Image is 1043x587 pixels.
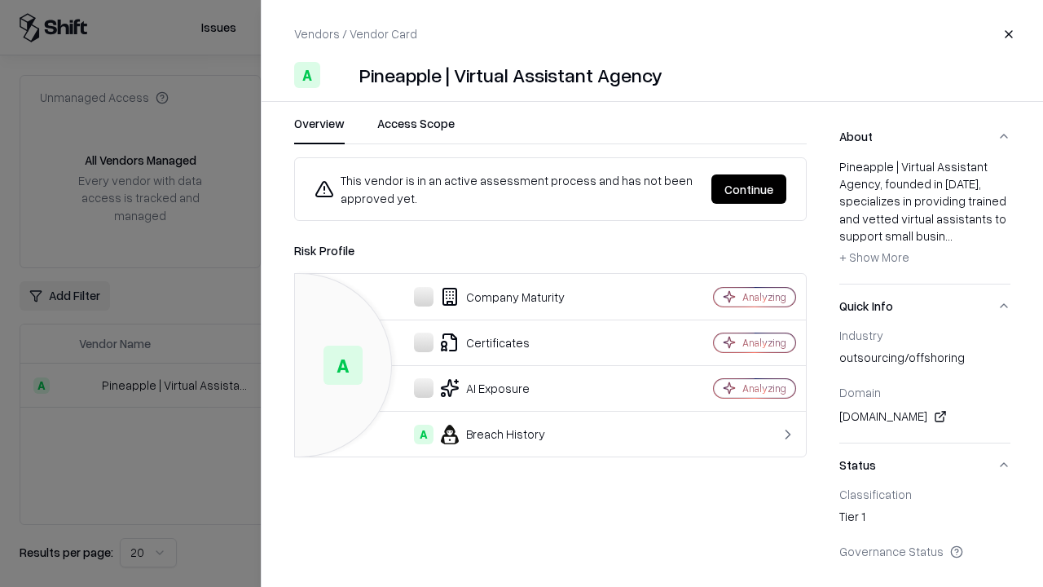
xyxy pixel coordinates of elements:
button: Status [839,444,1010,487]
div: [DOMAIN_NAME] [839,407,1010,426]
div: Company Maturity [308,287,657,307]
div: Analyzing [742,290,786,304]
div: Pineapple | Virtual Assistant Agency, founded in [DATE], specializes in providing trained and vet... [839,158,1010,271]
span: + Show More [839,249,909,264]
div: Pineapple | Virtual Assistant Agency [359,62,662,88]
div: Domain [839,385,1010,399]
div: Quick Info [839,328,1010,443]
p: Vendors / Vendor Card [294,25,417,42]
div: A [294,62,320,88]
div: outsourcing/offshoring [839,349,1010,372]
button: Quick Info [839,285,1010,328]
div: A [323,346,363,385]
div: Analyzing [742,336,786,350]
span: ... [945,228,953,243]
div: Certificates [308,333,657,352]
button: About [839,115,1010,158]
button: Overview [294,115,345,144]
div: About [839,158,1010,284]
div: This vendor is in an active assessment process and has not been approved yet. [315,171,698,207]
div: Analyzing [742,382,786,395]
button: Continue [711,174,786,204]
div: Risk Profile [294,241,807,260]
div: Industry [839,328,1010,342]
div: Classification [839,487,1010,501]
div: A [414,425,433,444]
button: Access Scope [377,115,455,144]
img: Pineapple | Virtual Assistant Agency [327,62,353,88]
button: + Show More [839,245,909,271]
div: Tier 1 [839,508,1010,531]
div: Breach History [308,425,657,444]
div: Governance Status [839,544,1010,558]
div: AI Exposure [308,378,657,398]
